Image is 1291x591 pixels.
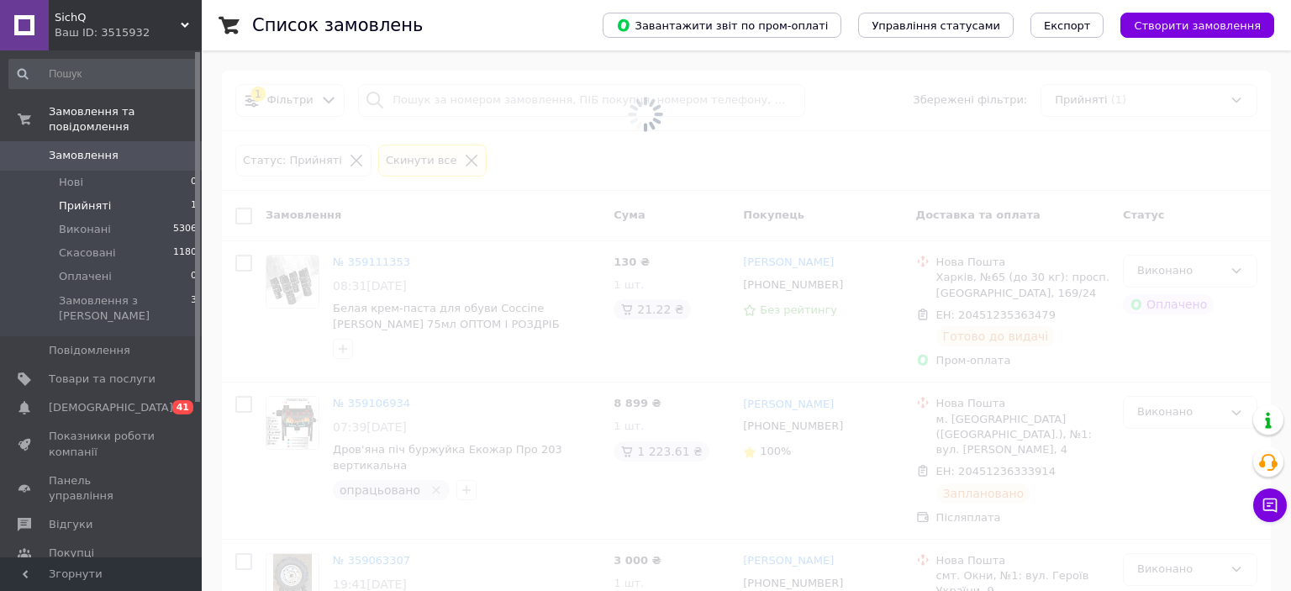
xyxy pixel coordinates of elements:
[1030,13,1104,38] button: Експорт
[872,19,1000,32] span: Управління статусами
[55,25,202,40] div: Ваш ID: 3515932
[1134,19,1261,32] span: Створити замовлення
[191,293,197,324] span: 3
[49,372,155,387] span: Товари та послуги
[1120,13,1274,38] button: Створити замовлення
[191,198,197,214] span: 1
[49,400,173,415] span: [DEMOGRAPHIC_DATA]
[616,18,828,33] span: Завантажити звіт по пром-оплаті
[191,269,197,284] span: 0
[49,104,202,135] span: Замовлення та повідомлення
[49,148,119,163] span: Замовлення
[59,293,191,324] span: Замовлення з [PERSON_NAME]
[49,343,130,358] span: Повідомлення
[1104,18,1274,31] a: Створити замовлення
[59,269,112,284] span: Оплачені
[252,15,423,35] h1: Список замовлень
[49,473,155,504] span: Панель управління
[1044,19,1091,32] span: Експорт
[59,198,111,214] span: Прийняті
[49,546,94,561] span: Покупці
[59,175,83,190] span: Нові
[8,59,198,89] input: Пошук
[173,222,197,237] span: 5306
[1253,488,1287,522] button: Чат з покупцем
[172,400,193,414] span: 41
[603,13,841,38] button: Завантажити звіт по пром-оплаті
[858,13,1014,38] button: Управління статусами
[173,245,197,261] span: 1180
[191,175,197,190] span: 0
[59,245,116,261] span: Скасовані
[49,517,92,532] span: Відгуки
[49,429,155,459] span: Показники роботи компанії
[59,222,111,237] span: Виконані
[55,10,181,25] span: SichQ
